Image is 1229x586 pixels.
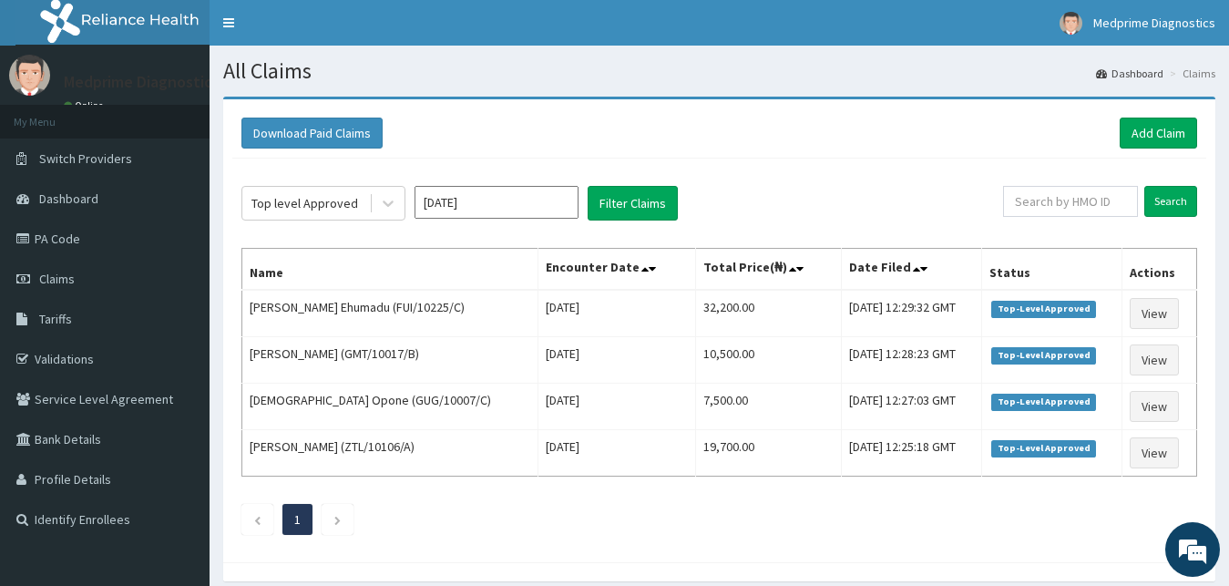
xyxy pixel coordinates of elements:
[64,74,220,90] p: Medprime Diagnostics
[1122,249,1197,291] th: Actions
[841,430,981,477] td: [DATE] 12:25:18 GMT
[39,150,132,167] span: Switch Providers
[1144,186,1197,217] input: Search
[253,511,261,528] a: Previous page
[1060,12,1082,35] img: User Image
[251,194,358,212] div: Top level Approved
[695,249,841,291] th: Total Price(₦)
[841,384,981,430] td: [DATE] 12:27:03 GMT
[106,177,251,361] span: We're online!
[841,337,981,384] td: [DATE] 12:28:23 GMT
[34,91,74,137] img: d_794563401_company_1708531726252_794563401
[991,301,1096,317] span: Top-Level Approved
[39,190,98,207] span: Dashboard
[538,384,695,430] td: [DATE]
[9,392,347,456] textarea: Type your message and hit 'Enter'
[841,249,981,291] th: Date Filed
[415,186,579,219] input: Select Month and Year
[1130,437,1179,468] a: View
[242,384,538,430] td: [DEMOGRAPHIC_DATA] Opone (GUG/10007/C)
[242,249,538,291] th: Name
[538,430,695,477] td: [DATE]
[841,290,981,337] td: [DATE] 12:29:32 GMT
[242,337,538,384] td: [PERSON_NAME] (GMT/10017/B)
[695,430,841,477] td: 19,700.00
[695,337,841,384] td: 10,500.00
[1130,391,1179,422] a: View
[1130,344,1179,375] a: View
[241,118,383,149] button: Download Paid Claims
[695,290,841,337] td: 32,200.00
[242,290,538,337] td: [PERSON_NAME] Ehumadu (FUI/10225/C)
[39,311,72,327] span: Tariffs
[991,347,1096,364] span: Top-Level Approved
[1003,186,1138,217] input: Search by HMO ID
[588,186,678,221] button: Filter Claims
[299,9,343,53] div: Minimize live chat window
[1096,66,1163,81] a: Dashboard
[1165,66,1215,81] li: Claims
[95,102,306,126] div: Chat with us now
[991,394,1096,410] span: Top-Level Approved
[991,440,1096,457] span: Top-Level Approved
[1093,15,1215,31] span: Medprime Diagnostics
[9,55,50,96] img: User Image
[39,271,75,287] span: Claims
[538,337,695,384] td: [DATE]
[242,430,538,477] td: [PERSON_NAME] (ZTL/10106/A)
[1120,118,1197,149] a: Add Claim
[538,249,695,291] th: Encounter Date
[538,290,695,337] td: [DATE]
[64,99,108,112] a: Online
[333,511,342,528] a: Next page
[1130,298,1179,329] a: View
[223,59,1215,83] h1: All Claims
[294,511,301,528] a: Page 1 is your current page
[982,249,1122,291] th: Status
[695,384,841,430] td: 7,500.00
